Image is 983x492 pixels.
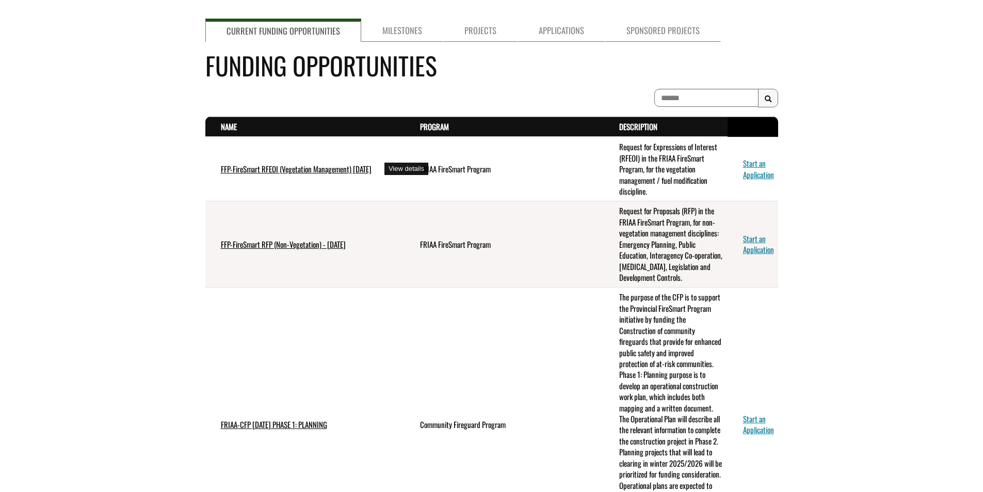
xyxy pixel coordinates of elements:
td: Request for Expressions of Interest (RFEOI) in the FRIAA FireSmart Program, for the vegetation ma... [604,137,728,201]
a: FFP-FireSmart RFP (Non-Vegetation) - [DATE] [221,239,346,250]
h4: Funding Opportunities [205,47,778,84]
a: Start an Application [743,233,774,255]
td: FFP-FireSmart RFEOI (Vegetation Management) July 2025 [205,137,405,201]
button: Search Results [758,89,778,107]
a: Milestones [361,19,443,42]
a: Program [420,121,449,132]
a: Start an Application [743,157,774,180]
td: FRIAA FireSmart Program [405,201,604,288]
a: Start an Application [743,413,774,435]
input: To search on partial text, use the asterisk (*) wildcard character. [654,89,759,107]
a: Projects [443,19,518,42]
a: Current Funding Opportunities [205,19,361,42]
td: Request for Proposals (RFP) in the FRIAA FireSmart Program, for non-vegetation management discipl... [604,201,728,288]
td: FFP-FireSmart RFP (Non-Vegetation) - July 2025 [205,201,405,288]
td: FRIAA FireSmart Program [405,137,604,201]
a: Description [619,121,657,132]
div: View details [384,163,428,176]
a: FFP-FireSmart RFEOI (Vegetation Management) [DATE] [221,163,372,174]
a: Applications [518,19,605,42]
a: Sponsored Projects [605,19,721,42]
a: FRIAA-CFP [DATE] PHASE 1: PLANNING [221,419,327,430]
a: Name [221,121,237,132]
